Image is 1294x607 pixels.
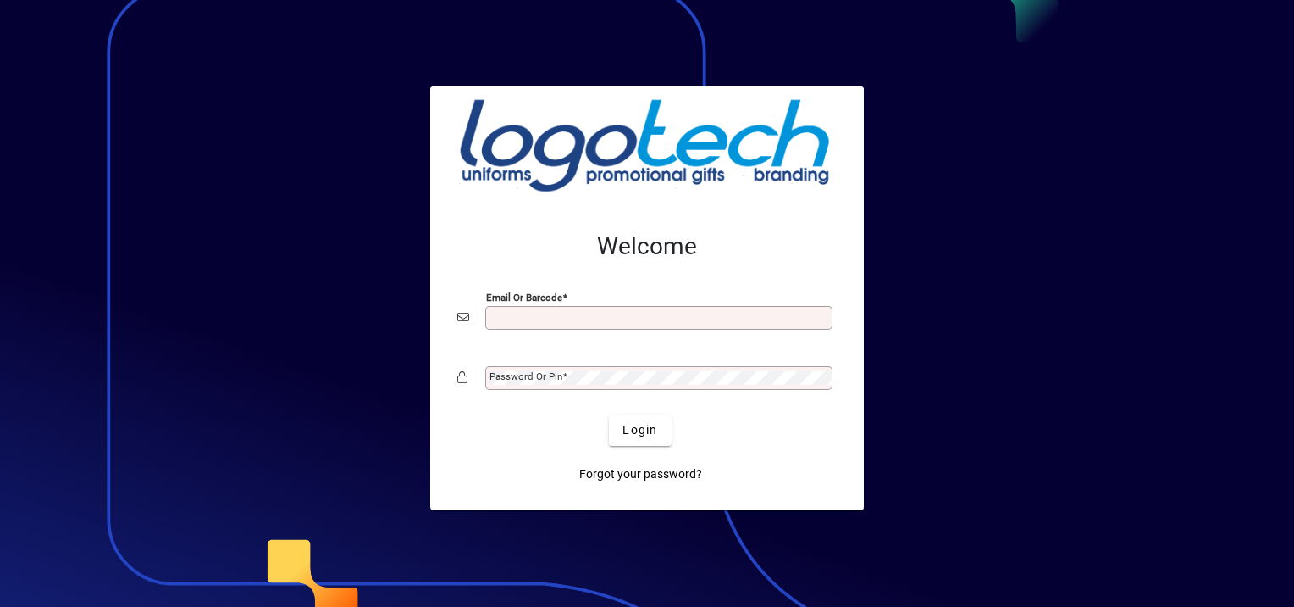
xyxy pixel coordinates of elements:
[457,232,837,261] h2: Welcome
[622,421,657,439] span: Login
[489,370,562,382] mat-label: Password or Pin
[572,459,709,490] a: Forgot your password?
[486,291,562,303] mat-label: Email or Barcode
[579,465,702,483] span: Forgot your password?
[609,415,671,446] button: Login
